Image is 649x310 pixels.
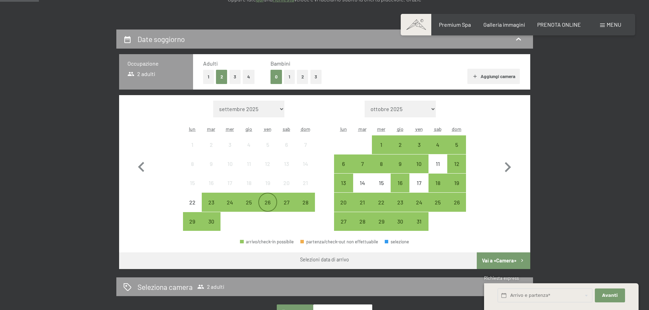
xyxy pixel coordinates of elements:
[409,154,428,173] div: arrivo/check-in possibile
[334,174,353,192] div: arrivo/check-in possibile
[354,161,371,178] div: 7
[391,193,409,211] div: arrivo/check-in possibile
[429,180,447,198] div: 18
[372,135,391,154] div: arrivo/check-in possibile
[183,193,202,211] div: arrivo/check-in non effettuabile
[138,282,193,292] h2: Seleziona camera
[410,219,427,236] div: 31
[428,135,447,154] div: Sat Oct 04 2025
[340,126,347,132] abbr: lunedì
[259,161,276,178] div: 12
[300,256,349,263] div: Selezioni data di arrivo
[197,283,224,290] span: 2 adulti
[391,142,409,159] div: 2
[428,154,447,173] div: Sat Oct 11 2025
[246,126,252,132] abbr: giovedì
[189,126,195,132] abbr: lunedì
[203,60,218,67] span: Adulti
[183,174,202,192] div: Mon Sep 15 2025
[258,174,277,192] div: arrivo/check-in non effettuabile
[434,126,442,132] abbr: sabato
[372,212,391,231] div: Wed Oct 29 2025
[183,154,202,173] div: Mon Sep 08 2025
[296,154,315,173] div: Sun Sep 14 2025
[335,161,352,178] div: 6
[334,193,353,211] div: arrivo/check-in possibile
[310,70,322,84] button: 3
[202,219,220,236] div: 30
[184,142,201,159] div: 1
[259,180,276,198] div: 19
[202,174,221,192] div: arrivo/check-in non effettuabile
[391,154,409,173] div: Thu Oct 09 2025
[127,70,156,78] span: 2 adulti
[391,212,409,231] div: Thu Oct 30 2025
[226,126,234,132] abbr: mercoledì
[409,154,428,173] div: Fri Oct 10 2025
[184,161,201,178] div: 8
[258,193,277,211] div: Fri Sep 26 2025
[429,142,447,159] div: 4
[258,154,277,173] div: arrivo/check-in non effettuabile
[296,193,315,211] div: Sun Sep 28 2025
[447,154,466,173] div: Sun Oct 12 2025
[373,200,390,217] div: 22
[296,174,315,192] div: arrivo/check-in non effettuabile
[428,154,447,173] div: arrivo/check-in non effettuabile
[277,193,296,211] div: arrivo/check-in possibile
[439,21,471,28] a: Premium Spa
[297,161,314,178] div: 14
[202,193,221,211] div: Tue Sep 23 2025
[335,200,352,217] div: 20
[391,193,409,211] div: Thu Oct 23 2025
[372,154,391,173] div: Wed Oct 08 2025
[277,174,296,192] div: Sat Sep 20 2025
[467,69,520,84] button: Aggiungi camera
[448,161,465,178] div: 12
[428,174,447,192] div: arrivo/check-in possibile
[259,142,276,159] div: 5
[183,135,202,154] div: arrivo/check-in non effettuabile
[391,161,409,178] div: 9
[221,135,239,154] div: Wed Sep 03 2025
[602,292,618,299] span: Avanti
[183,154,202,173] div: arrivo/check-in non effettuabile
[202,174,221,192] div: Tue Sep 16 2025
[483,21,525,28] a: Galleria immagini
[183,212,202,231] div: arrivo/check-in possibile
[221,142,239,159] div: 3
[278,200,295,217] div: 27
[296,135,315,154] div: Sun Sep 07 2025
[409,193,428,211] div: Fri Oct 24 2025
[428,135,447,154] div: arrivo/check-in possibile
[353,174,372,192] div: Tue Oct 14 2025
[202,154,221,173] div: Tue Sep 09 2025
[240,200,258,217] div: 25
[243,70,255,84] button: 4
[131,101,151,231] button: Mese precedente
[391,174,409,192] div: arrivo/check-in possibile
[296,174,315,192] div: Sun Sep 21 2025
[283,126,290,132] abbr: sabato
[202,180,220,198] div: 16
[334,212,353,231] div: arrivo/check-in possibile
[429,161,447,178] div: 11
[391,219,409,236] div: 30
[258,174,277,192] div: Fri Sep 19 2025
[202,142,220,159] div: 2
[240,174,258,192] div: Thu Sep 18 2025
[221,161,239,178] div: 10
[353,154,372,173] div: arrivo/check-in possibile
[240,193,258,211] div: Thu Sep 25 2025
[428,193,447,211] div: arrivo/check-in possibile
[410,142,427,159] div: 3
[221,193,239,211] div: arrivo/check-in possibile
[183,174,202,192] div: arrivo/check-in non effettuabile
[377,126,385,132] abbr: mercoledì
[452,126,461,132] abbr: domenica
[428,174,447,192] div: Sat Oct 18 2025
[373,161,390,178] div: 8
[391,154,409,173] div: arrivo/check-in possibile
[447,154,466,173] div: arrivo/check-in possibile
[277,174,296,192] div: arrivo/check-in non effettuabile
